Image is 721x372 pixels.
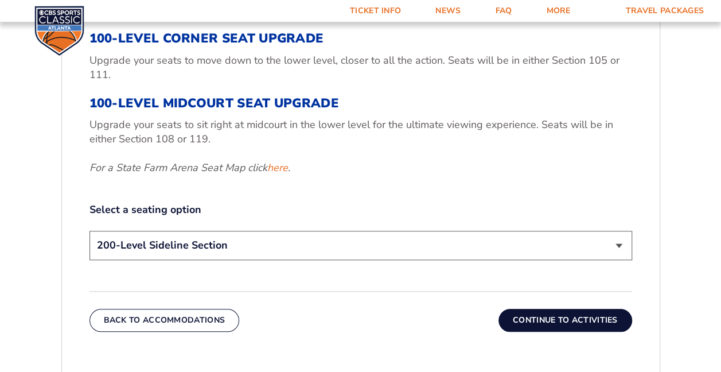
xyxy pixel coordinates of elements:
h3: 100-Level Midcourt Seat Upgrade [89,96,632,111]
a: here [267,161,288,175]
img: CBS Sports Classic [34,6,84,56]
button: Continue To Activities [498,309,632,332]
p: Upgrade your seats to sit right at midcourt in the lower level for the ultimate viewing experienc... [89,118,632,146]
label: Select a seating option [89,203,632,217]
p: Upgrade your seats to move down to the lower level, closer to all the action. Seats will be in ei... [89,53,632,82]
button: Back To Accommodations [89,309,240,332]
h3: 100-Level Corner Seat Upgrade [89,31,632,46]
em: For a State Farm Arena Seat Map click . [89,161,290,175]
